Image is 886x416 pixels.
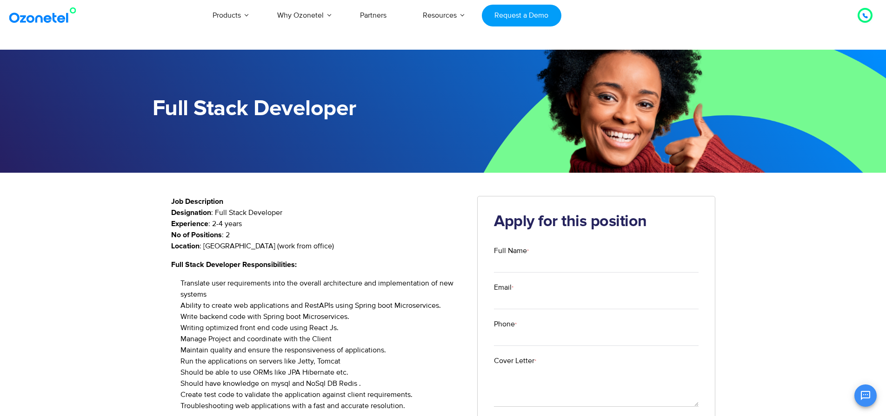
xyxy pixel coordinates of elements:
label: Phone [494,318,699,330]
a: Request a Demo [482,5,561,26]
li: Writing optimized front end code using React Js. [180,322,464,333]
li: Ability to create web applications and RestAPIs using Spring boot Microservices. [180,300,464,311]
strong: No of Positions [171,231,222,239]
li: Translate user requirements into the overall architecture and implementation of new systems [180,278,464,300]
li: Create test code to validate the application against client requirements. [180,389,464,400]
li: Maintain quality and ensure the responsiveness of applications. [180,344,464,356]
strong: Job Description [171,198,223,205]
h1: Full Stack Developer [153,96,443,122]
p: : Full Stack Developer : 2-4 years : 2 : [GEOGRAPHIC_DATA] (work from office) [171,207,464,252]
strong: Location [171,242,200,250]
strong: Designation [171,209,211,216]
li: Manage Project and coordinate with the Client [180,333,464,344]
strong: Experience [171,220,208,227]
li: Troubleshooting web applications with a fast and accurate resolution. [180,400,464,411]
h2: Apply for this position [494,213,699,231]
label: Full Name [494,245,699,256]
li: Should be able to use ORMs like JPA Hibernate etc. [180,367,464,378]
li: Should have knowledge on mysql and NoSql DB Redis . [180,378,464,389]
label: Email [494,282,699,293]
li: Run the applications on servers like Jetty, Tomcat [180,356,464,367]
li: Write backend code with Spring boot Microservices. [180,311,464,322]
label: Cover Letter [494,355,699,366]
button: Open chat [854,384,877,407]
strong: Full Stack Developer Responsibilities: [171,261,297,268]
